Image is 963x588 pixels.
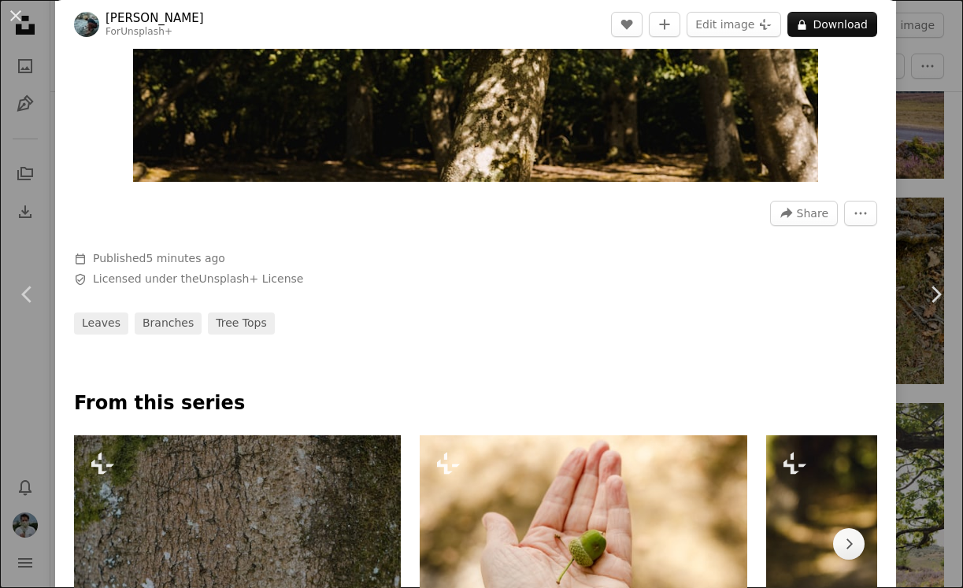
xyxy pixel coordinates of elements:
[146,252,225,264] time: August 28, 2025 at 1:23:39 PM GMT+5
[135,312,202,335] a: branches
[74,12,99,37] img: Go to Annie Spratt's profile
[844,201,877,226] button: More Actions
[611,12,643,37] button: Like
[74,537,401,551] a: Close-up of textured tree bark with moss.
[420,537,746,551] a: A single green acorn rests in an open palm.
[106,10,204,26] a: [PERSON_NAME]
[93,252,225,264] span: Published
[649,12,680,37] button: Add to Collection
[770,201,838,226] button: Share this image
[74,391,877,416] p: From this series
[833,528,865,560] button: scroll list to the right
[787,12,877,37] button: Download
[908,219,963,370] a: Next
[208,312,275,335] a: tree tops
[93,272,303,287] span: Licensed under the
[120,26,172,37] a: Unsplash+
[74,312,128,335] a: leaves
[687,12,781,37] button: Edit image
[199,272,304,285] a: Unsplash+ License
[797,202,828,225] span: Share
[106,26,204,39] div: For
